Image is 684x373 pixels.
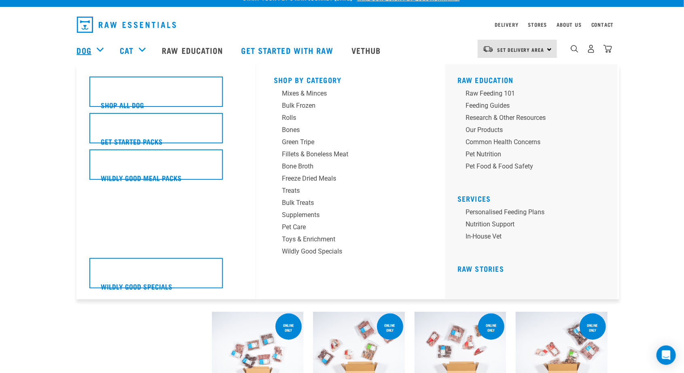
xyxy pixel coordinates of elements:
[457,113,611,125] a: Research & Other Resources
[274,137,428,149] a: Green Tripe
[274,149,428,162] a: Fillets & Boneless Meat
[377,319,403,336] div: Online Only
[466,162,592,171] div: Pet Food & Food Safety
[101,136,163,147] h5: Get Started Packs
[89,77,243,113] a: Shop All Dog
[282,222,408,232] div: Pet Care
[343,34,391,66] a: Vethub
[101,281,173,292] h5: Wildly Good Specials
[478,319,504,336] div: Online Only
[466,89,592,98] div: Raw Feeding 101
[274,222,428,234] a: Pet Care
[282,125,408,135] div: Bones
[275,319,302,336] div: ONLINE ONLY
[120,44,133,56] a: Cat
[282,234,408,244] div: Toys & Enrichment
[89,258,243,294] a: Wildly Good Specials
[282,89,408,98] div: Mixes & Minces
[457,137,611,149] a: Common Health Concerns
[282,186,408,196] div: Treats
[457,207,611,220] a: Personalised Feeding Plans
[457,101,611,113] a: Feeding Guides
[483,45,493,53] img: van-moving.png
[70,13,614,36] nav: dropdown navigation
[282,113,408,123] div: Rolls
[274,198,428,210] a: Bulk Treats
[274,247,428,259] a: Wildly Good Specials
[457,78,514,82] a: Raw Education
[457,220,611,232] a: Nutrition Support
[528,23,547,26] a: Stores
[282,101,408,111] div: Bulk Frozen
[604,45,612,53] img: home-icon@2x.png
[101,173,182,183] h5: Wildly Good Meal Packs
[457,194,611,201] h5: Services
[466,101,592,111] div: Feeding Guides
[274,113,428,125] a: Rolls
[89,149,243,186] a: Wildly Good Meal Packs
[457,149,611,162] a: Pet Nutrition
[274,234,428,247] a: Toys & Enrichment
[282,198,408,208] div: Bulk Treats
[282,149,408,159] div: Fillets & Boneless Meat
[274,174,428,186] a: Freeze Dried Meals
[274,210,428,222] a: Supplements
[457,232,611,244] a: In-house vet
[101,100,144,110] h5: Shop All Dog
[274,76,428,82] h5: Shop By Category
[77,44,91,56] a: Dog
[274,89,428,101] a: Mixes & Minces
[591,23,614,26] a: Contact
[466,125,592,135] div: Our Products
[233,34,343,66] a: Get started with Raw
[274,101,428,113] a: Bulk Frozen
[274,162,428,174] a: Bone Broth
[587,45,595,53] img: user.png
[580,319,606,336] div: Online Only
[282,210,408,220] div: Supplements
[571,45,578,53] img: home-icon-1@2x.png
[557,23,581,26] a: About Us
[466,137,592,147] div: Common Health Concerns
[457,125,611,137] a: Our Products
[89,113,243,149] a: Get Started Packs
[457,89,611,101] a: Raw Feeding 101
[282,137,408,147] div: Green Tripe
[282,162,408,171] div: Bone Broth
[495,23,518,26] a: Delivery
[466,113,592,123] div: Research & Other Resources
[498,48,544,51] span: Set Delivery Area
[77,17,176,33] img: Raw Essentials Logo
[457,162,611,174] a: Pet Food & Food Safety
[274,125,428,137] a: Bones
[282,174,408,183] div: Freeze Dried Meals
[466,149,592,159] div: Pet Nutrition
[457,266,504,271] a: Raw Stories
[656,345,676,365] div: Open Intercom Messenger
[282,247,408,256] div: Wildly Good Specials
[154,34,233,66] a: Raw Education
[274,186,428,198] a: Treats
